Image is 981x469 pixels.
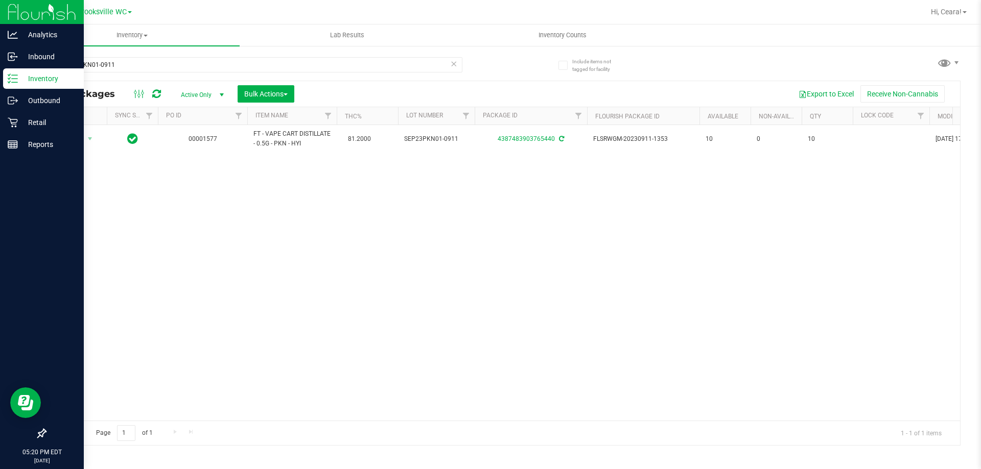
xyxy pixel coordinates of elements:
a: Filter [570,107,587,125]
span: Bulk Actions [244,90,288,98]
span: In Sync [127,132,138,146]
inline-svg: Inbound [8,52,18,62]
a: Filter [230,107,247,125]
a: Filter [320,107,337,125]
p: Inventory [18,72,79,85]
a: Lab Results [240,24,455,46]
inline-svg: Inventory [8,73,18,84]
a: Item Name [255,112,288,119]
a: Filter [458,107,475,125]
span: All Packages [53,88,125,100]
p: [DATE] [5,457,79,464]
span: Inventory [25,31,240,40]
a: Sync Status [115,112,154,119]
span: select [84,132,97,146]
p: 05:20 PM EDT [5,448,79,457]
span: SEP23PKN01-0911 [404,134,469,144]
button: Receive Non-Cannabis [860,85,945,103]
a: THC% [345,113,362,120]
a: 00001577 [189,135,217,142]
span: 1 - 1 of 1 items [893,425,950,440]
p: Outbound [18,94,79,107]
a: Lock Code [861,112,894,119]
span: FLSRWGM-20230911-1353 [593,134,693,144]
span: 0 [757,134,796,144]
span: FT - VAPE CART DISTILLATE - 0.5G - PKN - HYI [253,129,331,149]
span: Inventory Counts [525,31,600,40]
a: Available [708,113,738,120]
button: Export to Excel [792,85,860,103]
span: 10 [706,134,744,144]
span: Clear [450,57,457,70]
p: Inbound [18,51,79,63]
a: Inventory Counts [455,24,670,46]
p: Analytics [18,29,79,41]
span: 81.2000 [343,132,376,146]
inline-svg: Reports [8,139,18,150]
a: Inventory [25,24,240,46]
span: Lab Results [316,31,378,40]
span: Page of 1 [87,425,161,441]
span: Include items not tagged for facility [572,58,623,73]
a: Filter [141,107,158,125]
iframe: Resource center [10,387,41,418]
a: Filter [913,107,929,125]
input: Search Package ID, Item Name, SKU, Lot or Part Number... [45,57,462,72]
input: 1 [117,425,135,441]
button: Bulk Actions [238,85,294,103]
a: Non-Available [759,113,804,120]
span: Hi, Ceara! [931,8,962,16]
a: 4387483903765440 [498,135,555,142]
a: Lot Number [406,112,443,119]
inline-svg: Analytics [8,30,18,40]
p: Retail [18,116,79,129]
span: Sync from Compliance System [557,135,564,142]
inline-svg: Retail [8,117,18,128]
span: Brooksville WC [77,8,127,16]
p: Reports [18,138,79,151]
a: Qty [810,113,821,120]
span: 10 [808,134,847,144]
inline-svg: Outbound [8,95,18,106]
a: Package ID [483,112,518,119]
a: Flourish Package ID [595,113,660,120]
a: PO ID [166,112,181,119]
